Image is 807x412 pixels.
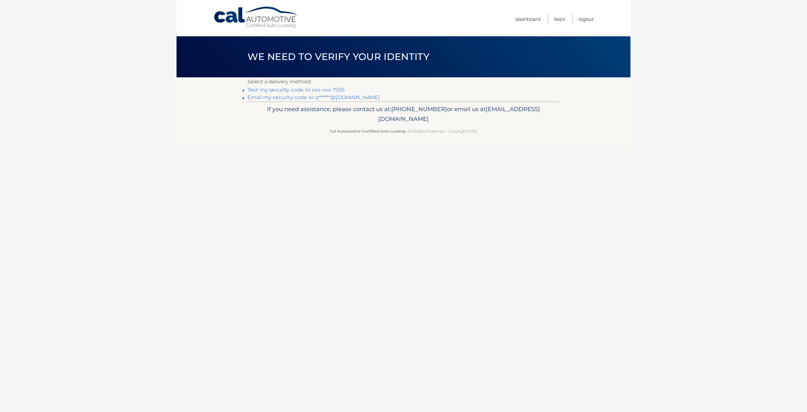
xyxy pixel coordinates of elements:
[554,14,565,24] a: FAQ's
[578,14,594,24] a: Logout
[247,51,429,63] span: We need to verify your identity
[252,104,555,124] p: If you need assistance, please contact us at: or email us at
[330,129,405,134] strong: Cal Automotive Certified Auto Leasing
[252,128,555,134] p: - All Rights Reserved - Copyright 2025
[515,14,541,24] a: Dashboard
[247,87,345,93] a: Text my security code to xxx-xxx-7355
[391,105,447,113] span: [PHONE_NUMBER]
[213,6,299,29] a: Cal Automotive
[247,94,380,100] a: Email my security code to q******@[DOMAIN_NAME]
[247,77,560,86] p: Select a delivery method:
